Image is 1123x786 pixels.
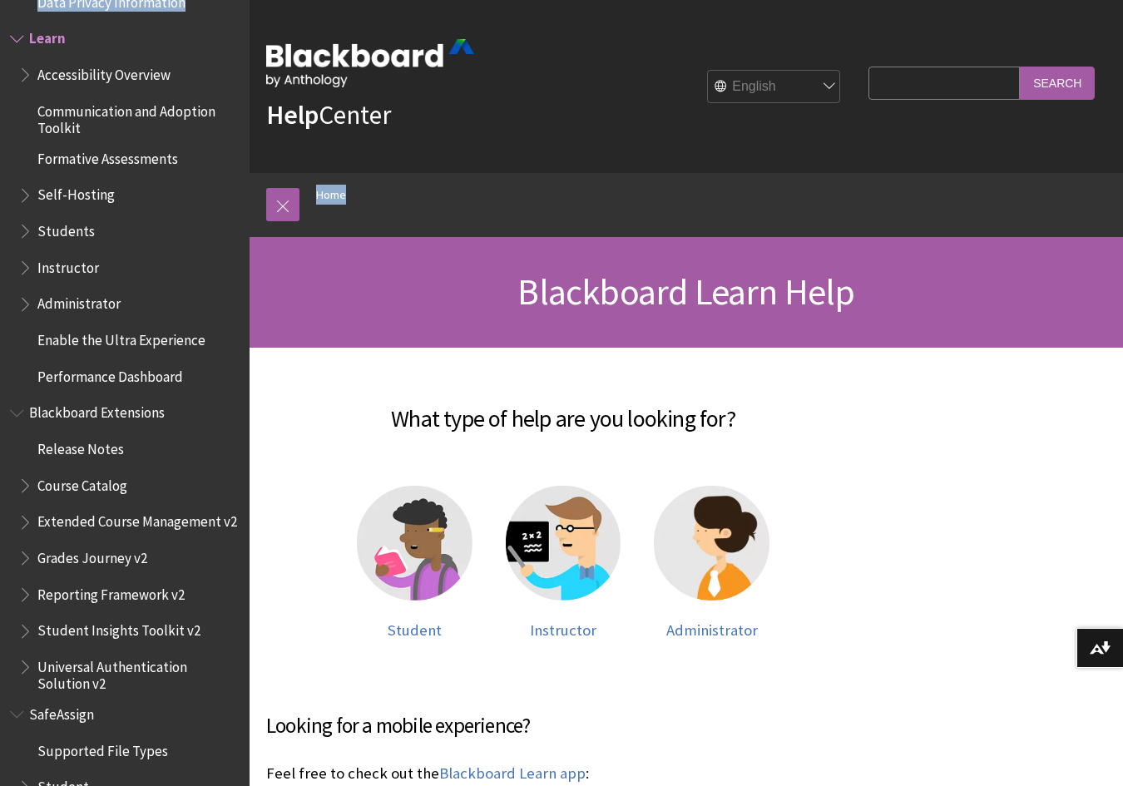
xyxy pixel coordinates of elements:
[37,181,115,204] span: Self-Hosting
[29,700,94,723] span: SafeAssign
[37,737,168,759] span: Supported File Types
[1020,67,1095,99] input: Search
[37,544,147,566] span: Grades Journey v2
[266,381,860,436] h2: What type of help are you looking for?
[388,620,442,640] span: Student
[29,25,66,47] span: Learn
[37,97,238,136] span: Communication and Adoption Toolkit
[357,486,472,640] a: Student help Student
[37,145,178,167] span: Formative Assessments
[37,217,95,240] span: Students
[37,581,185,603] span: Reporting Framework v2
[266,39,474,87] img: Blackboard by Anthology
[37,617,200,640] span: Student Insights Toolkit v2
[517,269,854,314] span: Blackboard Learn Help
[506,486,621,640] a: Instructor help Instructor
[266,710,860,742] h3: Looking for a mobile experience?
[530,620,596,640] span: Instructor
[506,486,621,601] img: Instructor help
[37,326,205,349] span: Enable the Ultra Experience
[316,185,346,205] a: Home
[29,399,165,422] span: Blackboard Extensions
[666,620,758,640] span: Administrator
[37,61,171,83] span: Accessibility Overview
[37,472,127,494] span: Course Catalog
[266,763,860,784] p: Feel free to check out the :
[654,486,769,640] a: Administrator help Administrator
[37,254,99,276] span: Instructor
[357,486,472,601] img: Student help
[37,363,183,385] span: Performance Dashboard
[439,764,586,784] a: Blackboard Learn app
[37,508,237,531] span: Extended Course Management v2
[37,290,121,313] span: Administrator
[266,98,391,131] a: HelpCenter
[10,25,240,391] nav: Book outline for Blackboard Learn Help
[37,435,124,457] span: Release Notes
[10,399,240,693] nav: Book outline for Blackboard Extensions
[654,486,769,601] img: Administrator help
[266,98,319,131] strong: Help
[37,653,238,692] span: Universal Authentication Solution v2
[708,71,841,104] select: Site Language Selector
